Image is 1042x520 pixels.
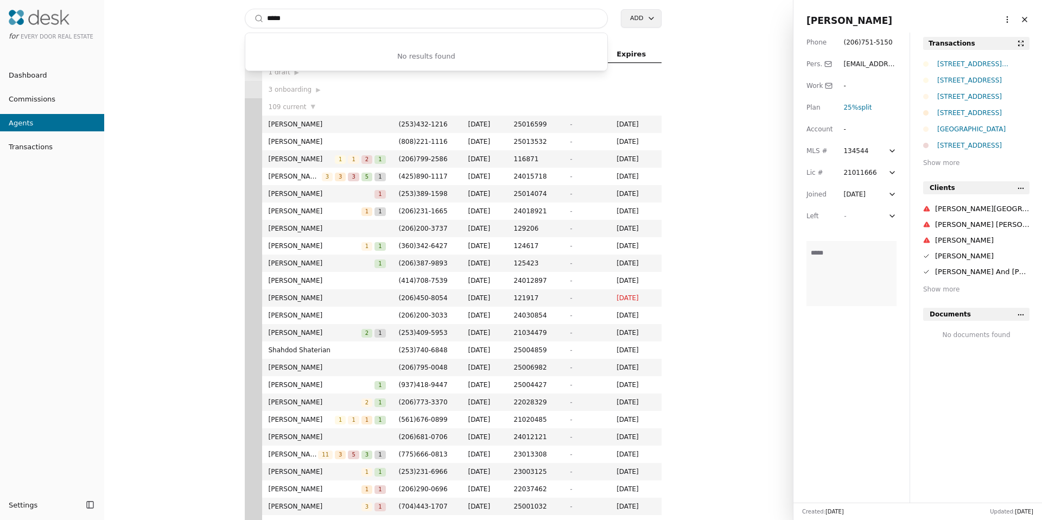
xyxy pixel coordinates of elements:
[374,416,385,424] span: 1
[806,37,833,48] div: Phone
[21,34,93,40] span: Every Door Real Estate
[348,414,359,425] button: 1
[361,416,372,424] span: 1
[361,242,372,251] span: 1
[806,211,833,221] div: Left
[569,277,571,284] span: -
[468,119,501,130] span: [DATE]
[923,284,1030,295] div: Show more
[335,451,346,459] span: 3
[361,485,372,494] span: 1
[569,433,571,441] span: -
[514,432,557,442] span: 24012121
[514,501,557,512] span: 25001032
[617,432,655,442] span: [DATE]
[617,379,655,390] span: [DATE]
[399,259,448,267] span: ( 206 ) 387 - 9893
[361,327,372,338] button: 2
[468,310,501,321] span: [DATE]
[569,259,571,267] span: -
[806,102,833,113] div: Plan
[1015,509,1033,515] span: [DATE]
[399,312,448,319] span: ( 206 ) 200 - 3033
[514,466,557,477] span: 23003125
[269,293,386,303] span: [PERSON_NAME]
[621,9,661,28] button: Add
[468,171,501,182] span: [DATE]
[468,414,501,425] span: [DATE]
[374,155,385,164] span: 1
[468,484,501,494] span: [DATE]
[374,240,385,251] button: 1
[361,449,372,460] button: 3
[617,188,655,199] span: [DATE]
[468,466,501,477] span: [DATE]
[935,219,1030,230] div: [PERSON_NAME] [PERSON_NAME] And [PERSON_NAME][GEOGRAPHIC_DATA]
[569,312,571,319] span: -
[569,485,571,493] span: -
[399,242,448,250] span: ( 360 ) 342 - 6427
[843,104,872,111] span: 25% split
[399,121,448,128] span: ( 253 ) 432 - 1216
[399,398,448,406] span: ( 206 ) 773 - 3370
[514,240,557,251] span: 124617
[374,466,385,477] button: 1
[269,188,375,199] span: [PERSON_NAME]
[843,212,846,220] span: -
[806,15,892,26] span: [PERSON_NAME]
[318,449,333,460] button: 11
[9,499,37,511] span: Settings
[468,223,501,234] span: [DATE]
[245,42,608,71] div: Suggestions
[4,496,82,513] button: Settings
[468,327,501,338] span: [DATE]
[468,379,501,390] span: [DATE]
[269,206,361,217] span: [PERSON_NAME]
[468,293,501,303] span: [DATE]
[569,173,571,180] span: -
[514,484,557,494] span: 22037462
[843,39,892,46] span: ( 206 ) 751 - 5150
[374,173,385,181] span: 1
[468,501,501,512] span: [DATE]
[399,277,448,284] span: ( 414 ) 708 - 7539
[514,327,557,338] span: 21034479
[335,155,346,164] span: 1
[843,145,868,156] div: 134544
[843,167,876,178] div: 21011666
[802,508,844,516] div: Created:
[361,207,372,216] span: 1
[569,225,571,232] span: -
[468,188,501,199] span: [DATE]
[269,223,386,234] span: [PERSON_NAME]
[843,60,896,90] span: [EMAIL_ADDRESS][DOMAIN_NAME]
[617,171,655,182] span: [DATE]
[569,398,571,406] span: -
[930,309,971,320] span: Documents
[374,381,385,390] span: 1
[806,167,833,178] div: Lic #
[617,119,655,130] span: [DATE]
[399,207,448,215] span: ( 206 ) 231 - 1665
[348,449,359,460] button: 5
[468,397,501,408] span: [DATE]
[361,155,372,164] span: 2
[348,451,359,459] span: 5
[468,206,501,217] span: [DATE]
[269,154,335,164] span: [PERSON_NAME]
[335,173,346,181] span: 3
[269,275,386,286] span: [PERSON_NAME]
[399,468,448,475] span: ( 253 ) 231 - 6966
[361,451,372,459] span: 3
[468,240,501,251] span: [DATE]
[929,38,975,49] div: Transactions
[335,449,346,460] button: 3
[374,259,385,268] span: 1
[514,449,557,460] span: 23013308
[569,155,571,163] span: -
[374,379,385,390] button: 1
[937,91,1030,102] div: [STREET_ADDRESS]
[361,398,372,407] span: 2
[9,10,69,25] img: Desk
[617,397,655,408] span: [DATE]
